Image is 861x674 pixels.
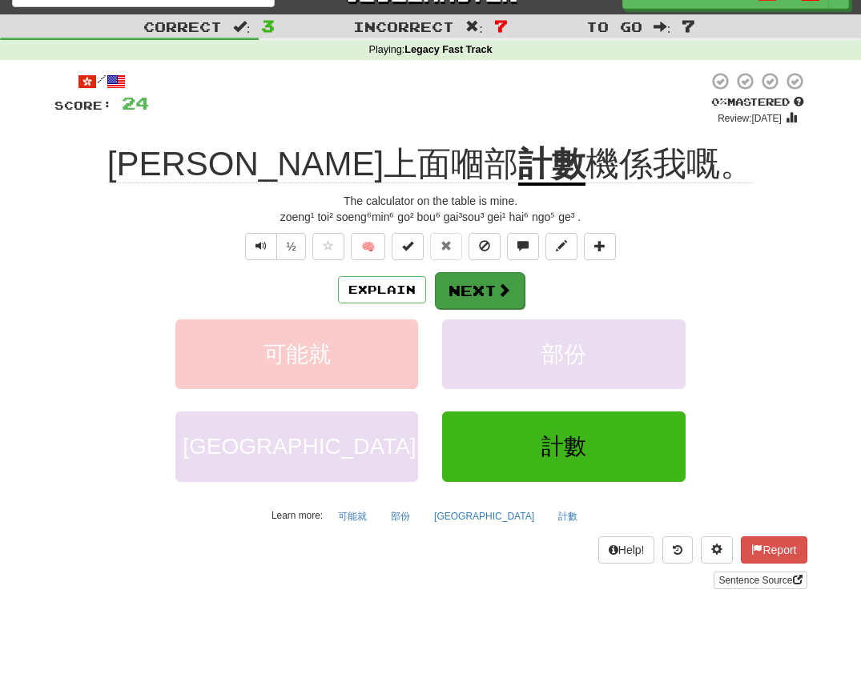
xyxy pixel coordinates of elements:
[329,504,376,528] button: 可能就
[682,16,695,35] span: 7
[245,233,277,260] button: Play sentence audio (ctl+space)
[518,145,585,186] u: 計數
[54,193,807,209] div: The calculator on the table is mine.
[353,18,454,34] span: Incorrect
[494,16,508,35] span: 7
[233,20,251,34] span: :
[54,71,149,91] div: /
[541,434,586,459] span: 計數
[264,342,331,367] span: 可能就
[272,510,323,521] small: Learn more:
[465,20,483,34] span: :
[54,209,807,225] div: zoeng¹ toi² soeng⁶min⁶ go² bou⁶ gai³sou³ gei¹ hai⁶ ngo⁵ ge³ .
[442,411,685,481] button: 計數
[338,276,426,303] button: Explain
[175,319,418,389] button: 可能就
[382,504,419,528] button: 部份
[507,233,539,260] button: Discuss sentence (alt+u)
[392,233,424,260] button: Set this sentence to 100% Mastered (alt+m)
[183,434,416,459] span: [GEOGRAPHIC_DATA]
[662,536,693,564] button: Round history (alt+y)
[718,113,782,124] small: Review: [DATE]
[654,20,671,34] span: :
[242,233,307,260] div: Text-to-speech controls
[541,342,586,367] span: 部份
[708,95,807,110] div: Mastered
[54,98,112,112] span: Score:
[711,95,727,108] span: 0 %
[469,233,501,260] button: Ignore sentence (alt+i)
[545,233,577,260] button: Edit sentence (alt+d)
[586,18,642,34] span: To go
[425,504,543,528] button: [GEOGRAPHIC_DATA]
[549,504,586,528] button: 計數
[261,16,275,35] span: 3
[175,411,418,481] button: [GEOGRAPHIC_DATA]
[351,233,385,260] button: 🧠
[584,233,616,260] button: Add to collection (alt+a)
[741,536,807,564] button: Report
[276,233,307,260] button: ½
[430,233,462,260] button: Reset to 0% Mastered (alt+r)
[404,44,492,55] strong: Legacy Fast Track
[714,572,807,589] a: Sentence Source
[122,93,149,113] span: 24
[312,233,344,260] button: Favorite sentence (alt+f)
[143,18,222,34] span: Correct
[442,319,685,389] button: 部份
[107,145,518,183] span: [PERSON_NAME]上面嗰部
[585,145,754,183] span: 機係我嘅。
[435,272,525,309] button: Next
[598,536,655,564] button: Help!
